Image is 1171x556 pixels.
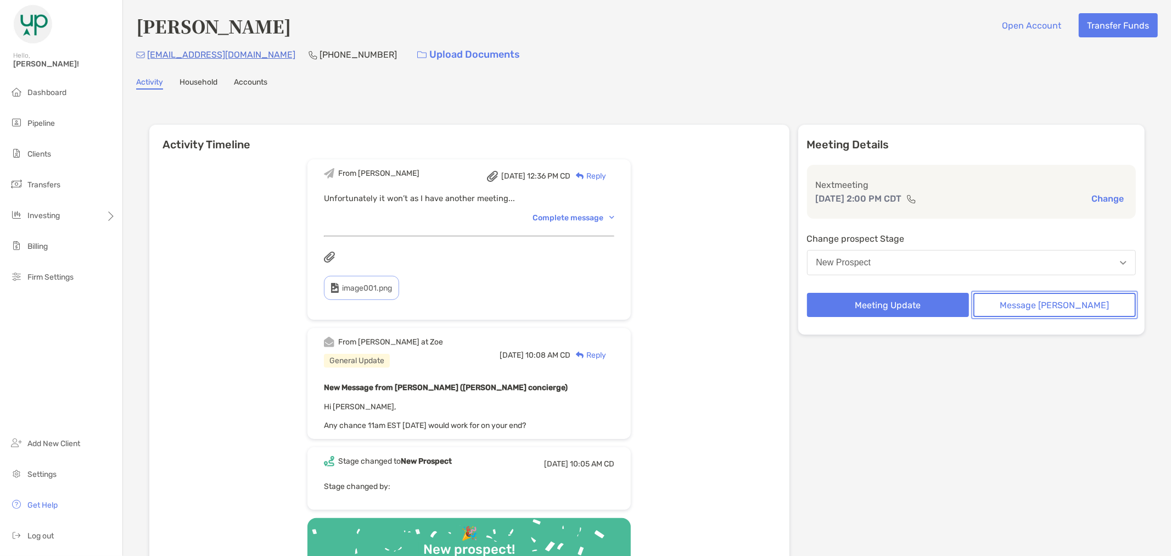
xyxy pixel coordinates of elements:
[149,125,789,151] h6: Activity Timeline
[342,283,392,293] span: image001.png
[324,354,390,368] div: General Update
[331,283,339,293] img: type
[27,211,60,220] span: Investing
[180,77,217,90] a: Household
[27,149,51,159] span: Clients
[27,439,80,448] span: Add New Client
[309,51,317,59] img: Phone Icon
[10,116,23,129] img: pipeline icon
[401,457,452,466] b: New Prospect
[1120,261,1127,265] img: Open dropdown arrow
[324,252,335,263] img: attachments
[807,232,1136,246] p: Change prospect Stage
[807,138,1136,152] p: Meeting Details
[10,498,23,511] img: get-help icon
[136,13,291,38] h4: [PERSON_NAME]
[457,526,482,542] div: 🎉
[324,480,614,493] p: Stage changed by:
[816,178,1128,192] p: Next meeting
[27,531,54,541] span: Log out
[338,457,452,466] div: Stage changed to
[10,529,23,542] img: logout icon
[27,119,55,128] span: Pipeline
[27,501,58,510] span: Get Help
[533,213,614,223] div: Complete message
[487,171,498,182] img: attachment
[324,337,334,347] img: Event icon
[10,239,23,252] img: billing icon
[10,270,23,283] img: firm-settings icon
[994,13,1070,37] button: Open Account
[525,351,570,360] span: 10:08 AM CD
[906,194,916,203] img: communication type
[973,293,1136,317] button: Message [PERSON_NAME]
[576,352,584,359] img: Reply icon
[27,88,66,97] span: Dashboard
[10,147,23,160] img: clients icon
[10,467,23,480] img: settings icon
[324,168,334,179] img: Event icon
[527,171,570,181] span: 12:36 PM CD
[147,48,295,62] p: [EMAIL_ADDRESS][DOMAIN_NAME]
[609,216,614,219] img: Chevron icon
[338,169,419,178] div: From [PERSON_NAME]
[324,456,334,466] img: Event icon
[13,59,116,69] span: [PERSON_NAME]!
[324,193,515,203] span: Unfortunately it won’t as I have another meeting...
[10,85,23,98] img: dashboard icon
[136,77,163,90] a: Activity
[10,208,23,221] img: investing icon
[816,192,902,205] p: [DATE] 2:00 PM CDT
[807,250,1136,275] button: New Prospect
[10,436,23,449] img: add_new_client icon
[501,171,525,181] span: [DATE]
[1088,193,1127,204] button: Change
[500,351,524,360] span: [DATE]
[570,170,606,182] div: Reply
[410,43,527,66] a: Upload Documents
[27,273,74,282] span: Firm Settings
[570,349,606,361] div: Reply
[338,337,443,347] div: From [PERSON_NAME] at Zoe
[27,180,60,190] span: Transfers
[136,52,145,58] img: Email Icon
[544,459,568,469] span: [DATE]
[807,293,970,317] button: Meeting Update
[1079,13,1158,37] button: Transfer Funds
[27,470,57,479] span: Settings
[417,51,427,59] img: button icon
[816,258,871,268] div: New Prospect
[570,459,614,469] span: 10:05 AM CD
[13,4,53,44] img: Zoe Logo
[576,173,584,180] img: Reply icon
[324,383,568,392] b: New Message from [PERSON_NAME] ([PERSON_NAME] concierge)
[27,242,48,251] span: Billing
[10,177,23,191] img: transfers icon
[320,48,397,62] p: [PHONE_NUMBER]
[234,77,267,90] a: Accounts
[324,402,526,430] span: Hi [PERSON_NAME], Any chance 11am EST [DATE] would work for on your end?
